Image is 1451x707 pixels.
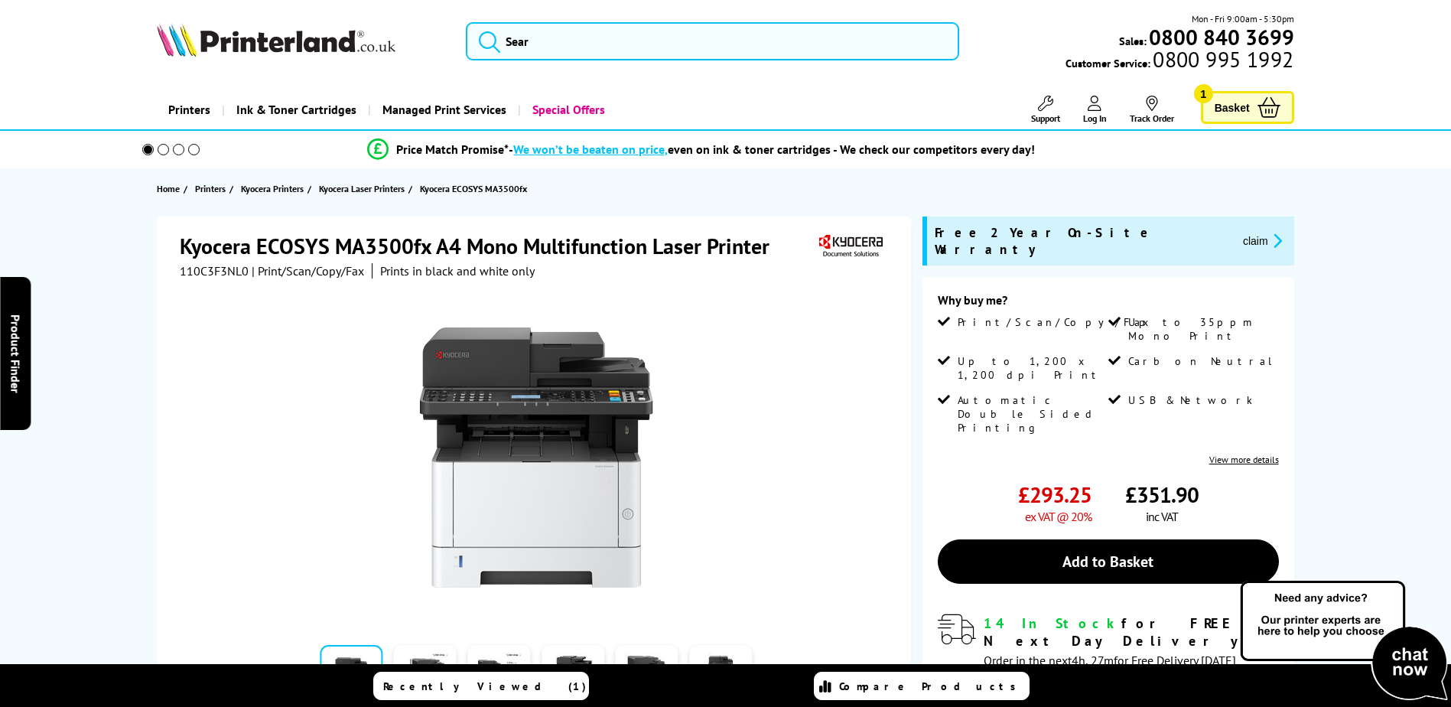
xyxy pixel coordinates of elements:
[157,181,180,197] span: Home
[157,181,184,197] a: Home
[1128,354,1274,368] span: Carbon Neutral
[1031,112,1060,124] span: Support
[180,232,785,260] h1: Kyocera ECOSYS MA3500fx A4 Mono Multifunction Laser Printer
[935,224,1231,258] span: Free 2 Year On-Site Warranty
[180,263,249,279] span: 110C3F3NL0
[241,181,307,197] a: Kyocera Printers
[1238,232,1287,249] button: promo-description
[938,614,1279,685] div: modal_delivery
[1119,34,1147,48] span: Sales:
[1150,52,1293,67] span: 0800 995 1992
[958,393,1105,435] span: Automatic Double Sided Printing
[815,232,886,260] img: Kyocera
[1209,454,1279,465] a: View more details
[1025,509,1092,524] span: ex VAT @ 20%
[1147,30,1294,44] a: 0800 840 3699
[1201,91,1294,124] a: Basket 1
[1065,52,1293,70] span: Customer Service:
[839,679,1024,693] span: Compare Products
[8,314,23,393] span: Product Finder
[513,142,668,157] span: We won’t be beaten on price,
[420,181,531,197] a: Kyocera ECOSYS MA3500fx
[938,292,1279,315] div: Why buy me?
[383,679,587,693] span: Recently Viewed (1)
[958,354,1105,382] span: Up to 1,200 x 1,200 dpi Print
[195,181,229,197] a: Printers
[319,181,405,197] span: Kyocera Laser Printers
[1128,315,1275,343] span: Up to 35ppm Mono Print
[984,614,1279,650] div: for FREE Next Day Delivery
[1192,11,1294,26] span: Mon - Fri 9:00am - 5:30pm
[157,23,395,57] img: Printerland Logo
[1083,112,1107,124] span: Log In
[1146,509,1178,524] span: inc VAT
[1018,481,1092,509] span: £293.25
[1083,96,1107,124] a: Log In
[420,181,527,197] span: Kyocera ECOSYS MA3500fx
[518,90,617,129] a: Special Offers
[938,539,1279,584] a: Add to Basket
[1125,481,1199,509] span: £351.90
[1128,393,1253,407] span: USB & Network
[984,614,1121,632] span: 14 In Stock
[1194,84,1213,103] span: 1
[466,22,959,60] input: Sear
[984,653,1236,686] span: Order in the next for Free Delivery [DATE] 24 September!
[386,309,686,609] img: Kyocera ECOSYS MA3500fx
[157,23,447,60] a: Printerland Logo
[814,672,1030,700] a: Compare Products
[1072,653,1114,668] span: 4h, 27m
[1130,96,1174,124] a: Track Order
[368,90,518,129] a: Managed Print Services
[252,263,364,279] span: | Print/Scan/Copy/Fax
[373,672,589,700] a: Recently Viewed (1)
[222,90,368,129] a: Ink & Toner Cartridges
[509,142,1035,157] div: - even on ink & toner cartridges - We check our competitors every day!
[380,263,535,279] i: Prints in black and white only
[319,181,408,197] a: Kyocera Laser Printers
[195,181,226,197] span: Printers
[241,181,304,197] span: Kyocera Printers
[396,142,509,157] span: Price Match Promise*
[157,90,222,129] a: Printers
[1031,96,1060,124] a: Support
[122,136,1282,163] li: modal_Promise
[1237,578,1451,704] img: Open Live Chat window
[1215,97,1250,118] span: Basket
[1149,23,1294,51] b: 0800 840 3699
[958,315,1154,329] span: Print/Scan/Copy/Fax
[236,90,356,129] span: Ink & Toner Cartridges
